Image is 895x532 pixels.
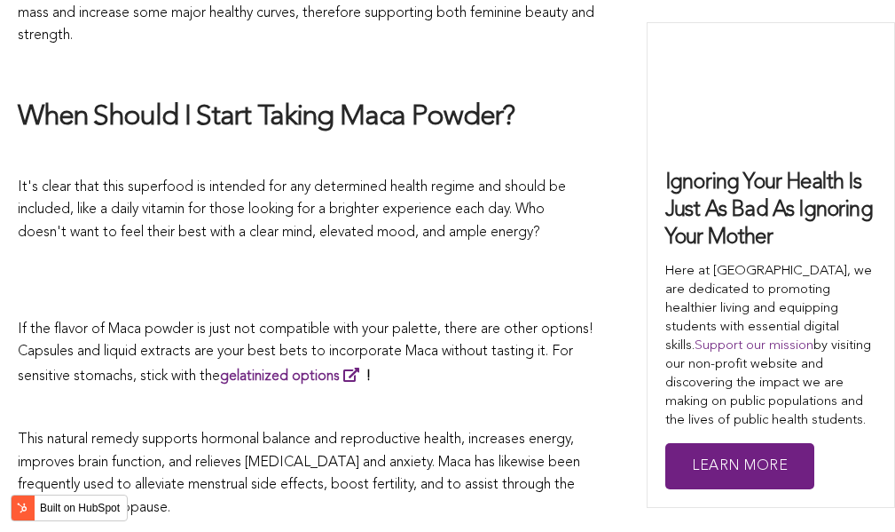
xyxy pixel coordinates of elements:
label: Built on HubSpot [33,496,127,520]
h2: When Should I Start Taking Maca Powder? [18,99,594,137]
a: gelatinized options [220,369,366,384]
span: If the flavor of Maca powder is just not compatible with your palette, there are other options! C... [18,322,593,384]
iframe: Chat Widget [806,447,895,532]
span: This natural remedy supports hormonal balance and reproductive health, increases energy, improves... [18,433,580,515]
strong: ! [220,369,371,384]
a: Learn More [665,443,814,490]
span: It's clear that this superfood is intended for any determined health regime and should be include... [18,180,566,240]
img: HubSpot sprocket logo [12,497,33,519]
button: Built on HubSpot [11,495,128,521]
